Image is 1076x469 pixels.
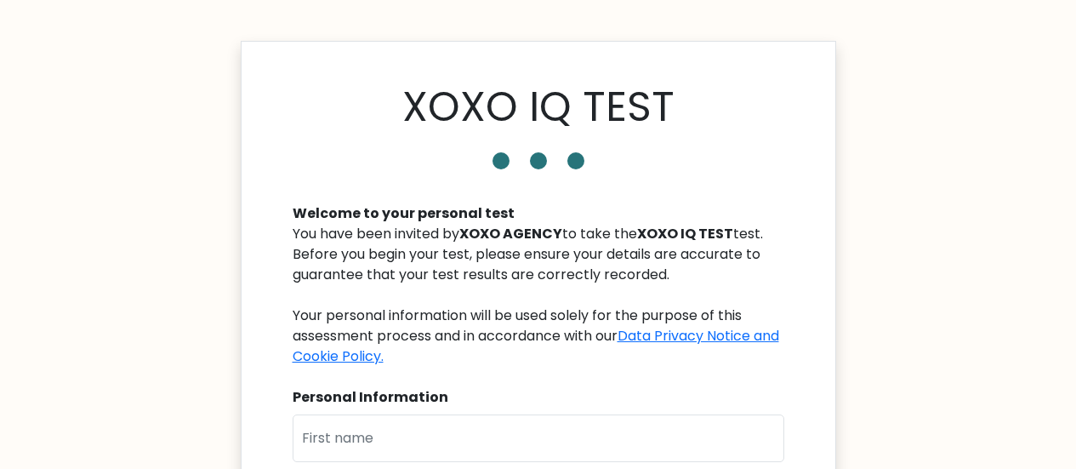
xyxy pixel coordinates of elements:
h1: XOXO IQ TEST [402,83,675,132]
div: Personal Information [293,387,784,408]
b: XOXO AGENCY [459,224,562,243]
input: First name [293,415,784,462]
a: Data Privacy Notice and Cookie Policy. [293,326,779,366]
div: Welcome to your personal test [293,203,784,224]
b: XOXO IQ TEST [637,224,733,243]
div: You have been invited by to take the test. Before you begin your test, please ensure your details... [293,224,784,367]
